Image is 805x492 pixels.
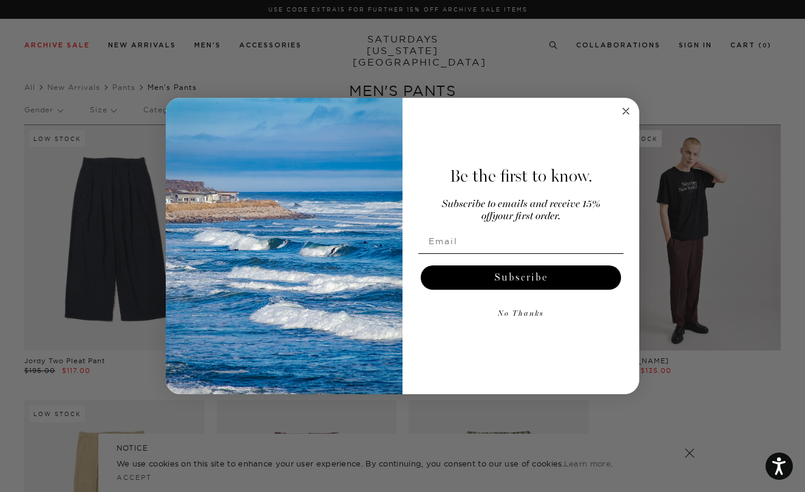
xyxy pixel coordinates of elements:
img: underline [418,253,623,254]
button: No Thanks [418,302,623,326]
span: Subscribe to emails and receive 15% [442,199,600,210]
span: your first order. [492,211,560,222]
input: Email [418,229,623,253]
button: Close dialog [619,104,633,118]
span: Be the first to know. [450,166,593,186]
img: 125c788d-000d-4f3e-b05a-1b92b2a23ec9.jpeg [166,98,402,394]
span: off [481,211,492,222]
button: Subscribe [421,265,621,290]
